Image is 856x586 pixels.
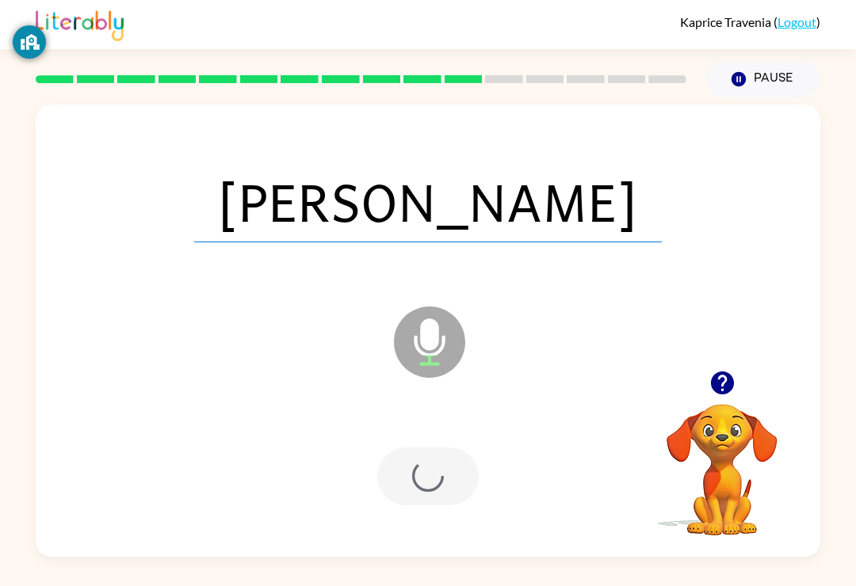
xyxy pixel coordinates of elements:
[680,14,774,29] span: Kaprice Travenia
[194,160,662,242] span: [PERSON_NAME]
[778,14,816,29] a: Logout
[680,14,820,29] div: ( )
[36,6,124,41] img: Literably
[643,379,801,538] video: Your browser must support playing .mp4 files to use Literably. Please try using another browser.
[705,61,820,97] button: Pause
[13,25,46,59] button: GoGuardian Privacy Information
